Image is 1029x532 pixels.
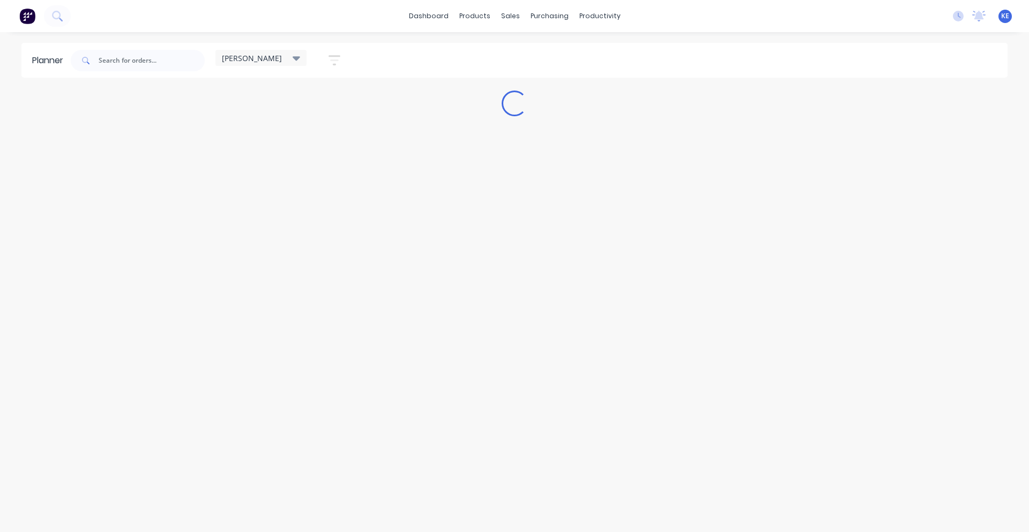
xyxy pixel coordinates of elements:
a: dashboard [404,8,454,24]
input: Search for orders... [99,50,205,71]
div: products [454,8,496,24]
div: sales [496,8,525,24]
span: [PERSON_NAME] [222,53,282,64]
div: productivity [574,8,626,24]
div: Planner [32,54,69,67]
div: purchasing [525,8,574,24]
img: Factory [19,8,35,24]
span: KE [1001,11,1009,21]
